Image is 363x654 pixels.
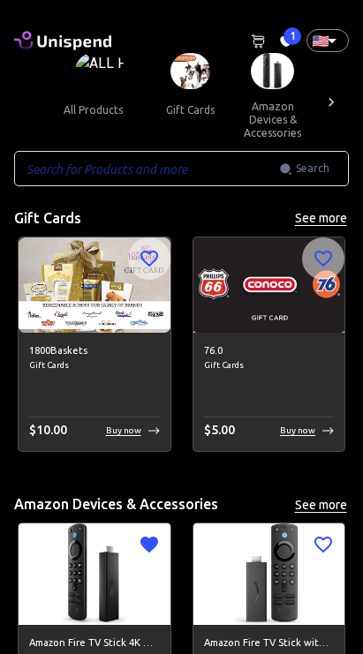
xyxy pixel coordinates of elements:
h6: Amazon Fire TV Stick with Alexa Voice Remote (includes TV controls), free &amp; live TV without c... [204,635,335,651]
span: 1 [284,27,301,45]
img: 1800Baskets image [19,237,170,333]
p: Buy now [106,424,141,437]
span: Gift Cards [29,358,160,372]
h6: 76.0 [204,343,335,359]
span: $ 5.00 [204,423,235,437]
p: Buy now [280,424,315,437]
img: ALL PRODUCTS [75,53,125,89]
button: See more [292,207,349,229]
div: 🇺🇸 [306,29,349,52]
img: Amazon Fire TV Stick with Alexa Voice Remote (includes TV controls), free &amp; live TV without c... [193,523,345,624]
h5: Gift Cards [14,209,81,228]
button: gift cards [150,89,230,132]
img: Gift Cards [170,53,210,89]
img: 76.0 image [193,237,345,333]
button: all products [49,89,137,132]
span: Search [296,160,329,177]
p: 🇺🇸 [312,30,321,51]
h6: Amazon Fire TV Stick 4K Max streaming device, Wi-Fi 6, Alexa Voice Remote (includes TV controls) [29,635,160,651]
button: See more [292,494,349,516]
button: amazon devices & accessories [230,89,315,150]
h6: 1800Baskets [29,343,160,359]
h5: Amazon Devices & Accessories [14,495,218,514]
img: Amazon Devices & Accessories [251,53,294,89]
img: Amazon Fire TV Stick 4K Max streaming device, Wi-Fi 6, Alexa Voice Remote (includes TV controls) ... [19,523,170,624]
input: Search for Products and more [14,151,279,186]
span: Gift Cards [204,358,335,372]
span: $ 10.00 [29,423,67,437]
